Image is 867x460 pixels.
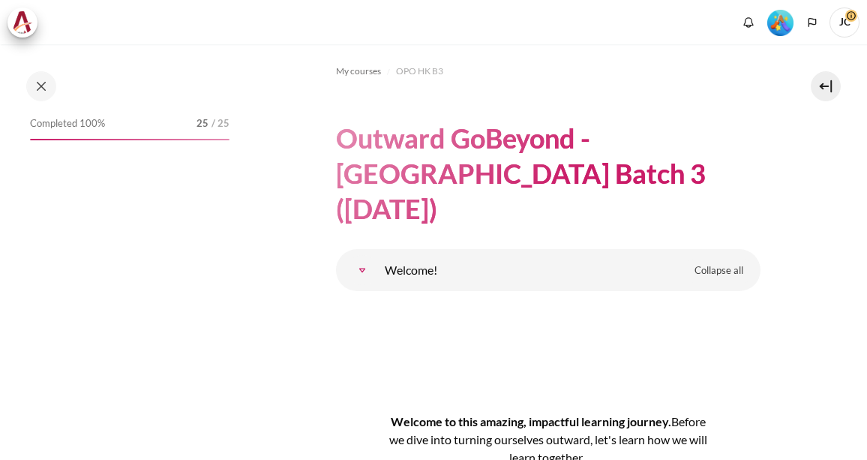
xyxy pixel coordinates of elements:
[336,65,381,78] span: My courses
[829,8,859,38] span: JC
[211,116,229,131] span: / 25
[671,414,679,428] span: B
[347,255,377,285] a: Welcome!
[336,121,760,226] h1: Outward GoBeyond - [GEOGRAPHIC_DATA] Batch 3 ([DATE])
[737,11,760,34] div: Show notification window with no new notifications
[12,11,33,34] img: Architeck
[801,11,823,34] button: Languages
[761,8,799,36] a: Level #5
[396,62,443,80] a: OPO HK B3
[767,8,793,36] div: Level #5
[767,10,793,36] img: Level #5
[336,59,760,83] nav: Navigation bar
[30,116,105,131] span: Completed 100%
[7,8,45,38] a: Architeck Architeck
[196,116,208,131] span: 25
[829,8,859,38] a: User menu
[336,62,381,80] a: My courses
[30,139,229,140] div: 100%
[694,263,743,278] span: Collapse all
[683,258,754,284] a: Collapse all
[396,65,443,78] span: OPO HK B3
